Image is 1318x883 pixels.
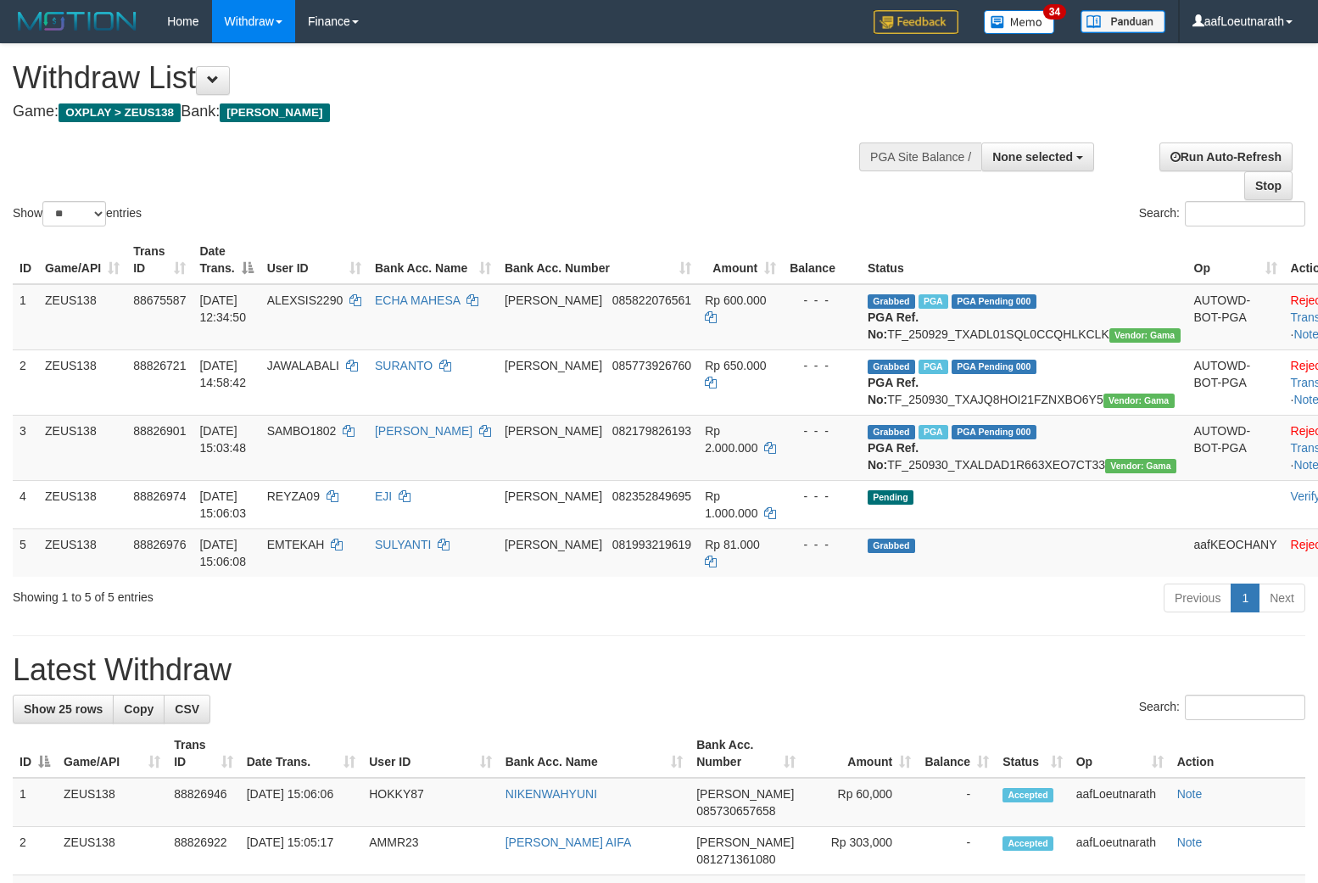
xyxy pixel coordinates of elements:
[505,293,602,307] span: [PERSON_NAME]
[167,729,240,778] th: Trans ID: activate to sort column ascending
[1177,787,1203,801] a: Note
[861,236,1187,284] th: Status
[790,536,854,553] div: - - -
[267,359,339,372] span: JAWALABALI
[124,702,154,716] span: Copy
[919,294,948,309] span: Marked by aafpengsreynich
[1069,827,1170,875] td: aafLoeutnarath
[861,415,1187,480] td: TF_250930_TXALDAD1R663XEO7CT33
[38,480,126,528] td: ZEUS138
[38,349,126,415] td: ZEUS138
[199,538,246,568] span: [DATE] 15:06:08
[375,424,472,438] a: [PERSON_NAME]
[996,729,1069,778] th: Status: activate to sort column ascending
[868,310,919,341] b: PGA Ref. No:
[1069,778,1170,827] td: aafLoeutnarath
[267,293,343,307] span: ALEXSIS2290
[133,359,186,372] span: 88826721
[362,778,498,827] td: HOKKY87
[1069,729,1170,778] th: Op: activate to sort column ascending
[13,415,38,480] td: 3
[13,201,142,226] label: Show entries
[1002,788,1053,802] span: Accepted
[167,827,240,875] td: 88826922
[1164,584,1231,612] a: Previous
[199,489,246,520] span: [DATE] 15:06:03
[57,778,167,827] td: ZEUS138
[790,292,854,309] div: - - -
[267,538,325,551] span: EMTEKAH
[133,293,186,307] span: 88675587
[868,425,915,439] span: Grabbed
[133,424,186,438] span: 88826901
[499,729,690,778] th: Bank Acc. Name: activate to sort column ascending
[164,695,210,724] a: CSV
[38,415,126,480] td: ZEUS138
[167,778,240,827] td: 88826946
[42,201,106,226] select: Showentries
[133,538,186,551] span: 88826976
[612,359,691,372] span: Copy 085773926760 to clipboard
[375,489,392,503] a: EJI
[952,425,1036,439] span: PGA Pending
[193,236,260,284] th: Date Trans.: activate to sort column descending
[13,236,38,284] th: ID
[1187,349,1284,415] td: AUTOWD-BOT-PGA
[505,359,602,372] span: [PERSON_NAME]
[38,284,126,350] td: ZEUS138
[783,236,861,284] th: Balance
[240,729,363,778] th: Date Trans.: activate to sort column ascending
[57,729,167,778] th: Game/API: activate to sort column ascending
[1159,143,1293,171] a: Run Auto-Refresh
[868,441,919,472] b: PGA Ref. No:
[696,804,775,818] span: Copy 085730657658 to clipboard
[375,293,460,307] a: ECHA MAHESA
[1185,695,1305,720] input: Search:
[13,61,862,95] h1: Withdraw List
[13,653,1305,687] h1: Latest Withdraw
[918,729,996,778] th: Balance: activate to sort column ascending
[790,357,854,374] div: - - -
[690,729,802,778] th: Bank Acc. Number: activate to sort column ascending
[24,702,103,716] span: Show 25 rows
[13,103,862,120] h4: Game: Bank:
[1139,201,1305,226] label: Search:
[952,360,1036,374] span: PGA Pending
[13,582,537,606] div: Showing 1 to 5 of 5 entries
[919,425,948,439] span: Marked by aafpengsreynich
[612,538,691,551] span: Copy 081993219619 to clipboard
[696,852,775,866] span: Copy 081271361080 to clipboard
[1103,394,1175,408] span: Vendor URL: https://trx31.1velocity.biz
[199,293,246,324] span: [DATE] 12:34:50
[13,778,57,827] td: 1
[790,488,854,505] div: - - -
[38,236,126,284] th: Game/API: activate to sort column ascending
[220,103,329,122] span: [PERSON_NAME]
[612,424,691,438] span: Copy 082179826193 to clipboard
[505,489,602,503] span: [PERSON_NAME]
[802,778,918,827] td: Rp 60,000
[1002,836,1053,851] span: Accepted
[981,143,1094,171] button: None selected
[868,490,913,505] span: Pending
[113,695,165,724] a: Copy
[267,424,337,438] span: SAMBO1802
[126,236,193,284] th: Trans ID: activate to sort column ascending
[1259,584,1305,612] a: Next
[1231,584,1259,612] a: 1
[1187,415,1284,480] td: AUTOWD-BOT-PGA
[1109,328,1181,343] span: Vendor URL: https://trx31.1velocity.biz
[1187,284,1284,350] td: AUTOWD-BOT-PGA
[868,360,915,374] span: Grabbed
[13,729,57,778] th: ID: activate to sort column descending
[861,349,1187,415] td: TF_250930_TXAJQ8HOI21FZNXBO6Y5
[861,284,1187,350] td: TF_250929_TXADL01SQL0CCQHLKCLK
[918,778,996,827] td: -
[868,376,919,406] b: PGA Ref. No:
[505,787,597,801] a: NIKENWAHYUNI
[859,143,981,171] div: PGA Site Balance /
[368,236,498,284] th: Bank Acc. Name: activate to sort column ascending
[612,293,691,307] span: Copy 085822076561 to clipboard
[505,835,632,849] a: [PERSON_NAME] AIFA
[698,236,783,284] th: Amount: activate to sort column ascending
